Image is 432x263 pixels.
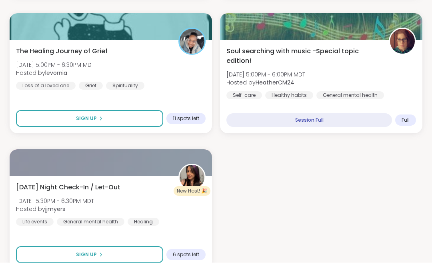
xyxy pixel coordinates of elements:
div: Spirituality [106,82,144,90]
div: General mental health [316,92,384,100]
span: 11 spots left [173,116,199,122]
img: levornia [180,29,204,54]
span: Soul searching with music -Special topic edition! [226,47,380,66]
span: Hosted by [16,205,94,213]
span: Hosted by [16,69,94,77]
div: Life events [16,218,54,226]
div: Healthy habits [265,92,313,100]
div: Healing [128,218,159,226]
span: 6 spots left [173,252,199,258]
span: [DATE] 5:00PM - 6:00PM MDT [226,71,305,79]
div: Self-care [226,92,262,100]
b: HeatherCM24 [256,79,294,87]
img: jjmyers [180,165,204,190]
div: Loss of a loved one [16,82,76,90]
div: New Host! 🎉 [174,187,210,196]
div: General mental health [57,218,124,226]
span: Hosted by [226,79,305,87]
span: [DATE] 5:30PM - 6:30PM MDT [16,197,94,205]
img: HeatherCM24 [390,29,415,54]
b: jjmyers [45,205,65,213]
b: levornia [45,69,67,77]
span: Full [402,117,410,124]
span: [DATE] Night Check-In / Let-Out [16,183,120,193]
span: Sign Up [76,115,97,122]
span: [DATE] 5:00PM - 6:30PM MDT [16,61,94,69]
button: Sign Up [16,110,163,127]
div: Grief [79,82,103,90]
span: Sign Up [76,251,97,259]
div: Session Full [226,114,392,127]
span: The Healing Journey of Grief [16,47,108,56]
